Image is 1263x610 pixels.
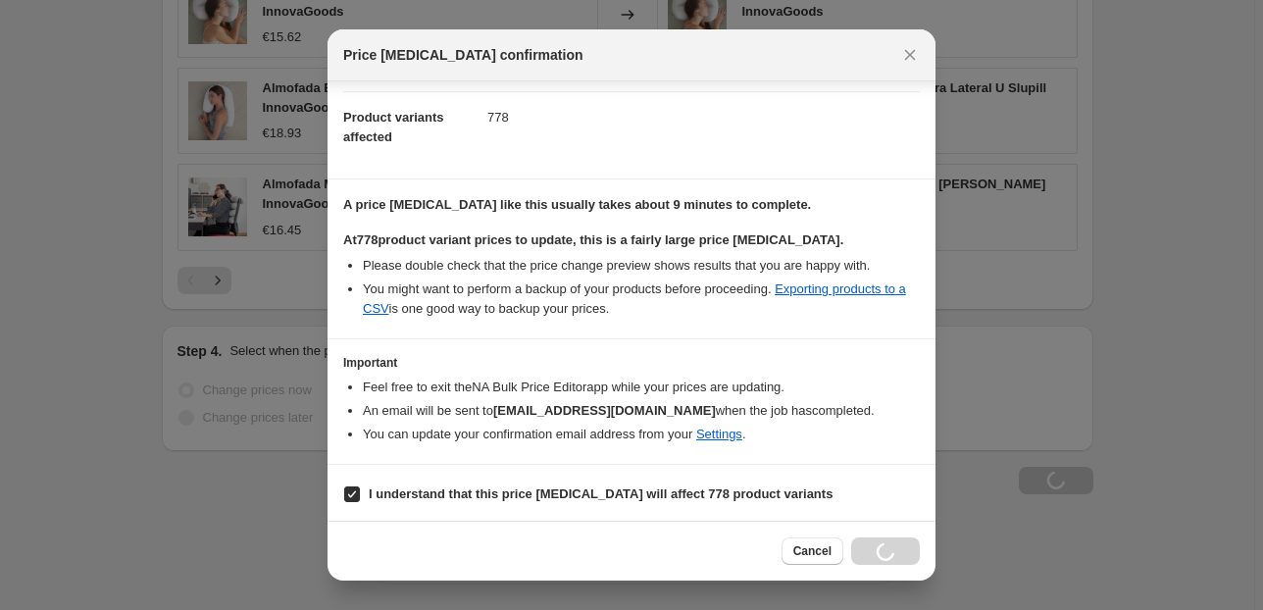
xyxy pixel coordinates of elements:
a: Settings [696,427,742,441]
h3: Important [343,355,920,371]
span: Price [MEDICAL_DATA] confirmation [343,45,583,65]
li: Feel free to exit the NA Bulk Price Editor app while your prices are updating. [363,378,920,397]
b: At 778 product variant prices to update, this is a fairly large price [MEDICAL_DATA]. [343,232,843,247]
li: An email will be sent to when the job has completed . [363,401,920,421]
span: Product variants affected [343,110,444,144]
a: Exporting products to a CSV [363,281,906,316]
button: Cancel [782,537,843,565]
b: I understand that this price [MEDICAL_DATA] will affect 778 product variants [369,486,833,501]
li: You might want to perform a backup of your products before proceeding. is one good way to backup ... [363,280,920,319]
b: A price [MEDICAL_DATA] like this usually takes about 9 minutes to complete. [343,197,811,212]
li: You can update your confirmation email address from your . [363,425,920,444]
li: Please double check that the price change preview shows results that you are happy with. [363,256,920,276]
dd: 778 [487,91,920,143]
span: Cancel [793,543,832,559]
button: Close [896,41,924,69]
b: [EMAIL_ADDRESS][DOMAIN_NAME] [493,403,716,418]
